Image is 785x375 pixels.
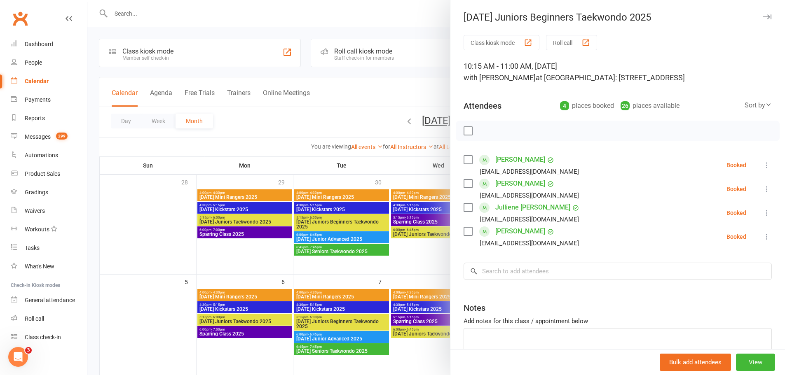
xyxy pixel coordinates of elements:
[560,100,614,112] div: places booked
[11,239,87,257] a: Tasks
[11,109,87,128] a: Reports
[726,210,746,216] div: Booked
[25,226,49,233] div: Workouts
[464,73,536,82] span: with [PERSON_NAME]
[25,133,51,140] div: Messages
[621,100,680,112] div: places available
[11,165,87,183] a: Product Sales
[464,61,772,84] div: 10:15 AM - 11:00 AM, [DATE]
[464,316,772,326] div: Add notes for this class / appointment below
[11,257,87,276] a: What's New
[536,73,685,82] span: at [GEOGRAPHIC_DATA]: [STREET_ADDRESS]
[25,152,58,158] div: Automations
[10,8,30,29] a: Clubworx
[25,207,45,214] div: Waivers
[621,101,630,110] div: 26
[11,291,87,310] a: General attendance kiosk mode
[25,115,45,121] div: Reports
[25,334,61,340] div: Class check-in
[495,201,570,214] a: Julliene [PERSON_NAME]
[25,297,75,303] div: General attendance
[726,186,746,192] div: Booked
[495,225,545,238] a: [PERSON_NAME]
[11,328,87,347] a: Class kiosk mode
[726,162,746,168] div: Booked
[11,54,87,72] a: People
[464,35,539,50] button: Class kiosk mode
[11,310,87,328] a: Roll call
[495,153,545,166] a: [PERSON_NAME]
[11,146,87,165] a: Automations
[25,315,44,322] div: Roll call
[726,234,746,240] div: Booked
[736,354,775,371] button: View
[480,190,579,201] div: [EMAIL_ADDRESS][DOMAIN_NAME]
[56,133,68,140] span: 299
[25,245,40,251] div: Tasks
[464,100,501,112] div: Attendees
[11,72,87,91] a: Calendar
[745,100,772,111] div: Sort by
[25,41,53,47] div: Dashboard
[464,302,485,314] div: Notes
[11,35,87,54] a: Dashboard
[11,91,87,109] a: Payments
[25,78,49,84] div: Calendar
[25,170,60,177] div: Product Sales
[25,263,54,270] div: What's New
[480,238,579,249] div: [EMAIL_ADDRESS][DOMAIN_NAME]
[25,347,32,354] span: 3
[25,59,42,66] div: People
[11,128,87,146] a: Messages 299
[546,35,597,50] button: Roll call
[25,96,51,103] div: Payments
[25,189,48,196] div: Gradings
[11,202,87,220] a: Waivers
[560,101,569,110] div: 4
[450,12,785,23] div: [DATE] Juniors Beginners Taekwondo 2025
[495,177,545,190] a: [PERSON_NAME]
[11,183,87,202] a: Gradings
[464,263,772,280] input: Search to add attendees
[480,214,579,225] div: [EMAIL_ADDRESS][DOMAIN_NAME]
[660,354,731,371] button: Bulk add attendees
[8,347,28,367] iframe: Intercom live chat
[480,166,579,177] div: [EMAIL_ADDRESS][DOMAIN_NAME]
[11,220,87,239] a: Workouts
